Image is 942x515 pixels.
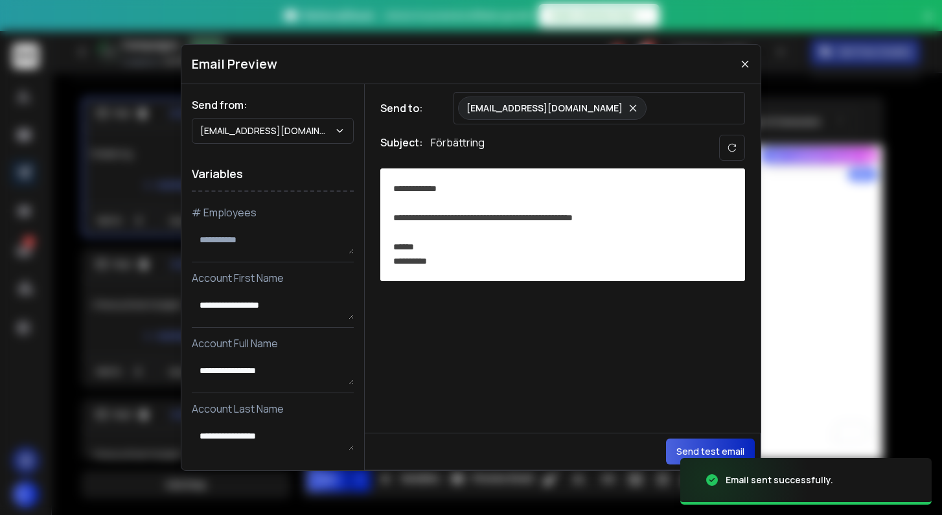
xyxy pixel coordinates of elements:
h1: Send from: [192,97,354,113]
div: Email sent successfully. [726,474,833,486]
p: Account Full Name [192,336,354,351]
p: Förbättring [431,135,485,161]
p: Account First Name [192,270,354,286]
p: [EMAIL_ADDRESS][DOMAIN_NAME] [200,124,334,137]
h1: Email Preview [192,55,277,73]
p: Account Last Name [192,401,354,417]
p: [EMAIL_ADDRESS][DOMAIN_NAME] [466,102,623,115]
h1: Send to: [380,100,432,116]
h1: Variables [192,157,354,192]
p: # Employees [192,205,354,220]
h1: Subject: [380,135,423,161]
button: Send test email [666,439,755,464]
